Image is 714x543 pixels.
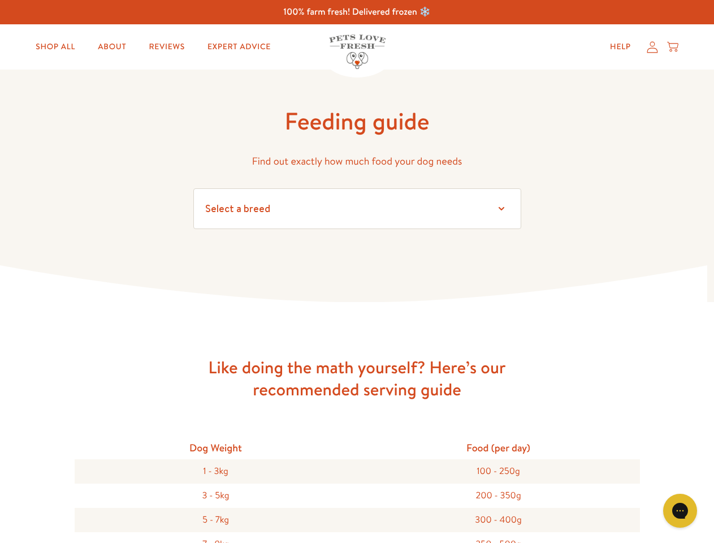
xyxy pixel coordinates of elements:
div: Food (per day) [357,437,640,459]
div: 1 - 3kg [75,459,357,484]
h3: Like doing the math yourself? Here’s our recommended serving guide [176,356,538,400]
a: Reviews [140,36,193,58]
a: Shop All [27,36,84,58]
a: Expert Advice [198,36,280,58]
a: Help [601,36,640,58]
div: 5 - 7kg [75,508,357,532]
div: Dog Weight [75,437,357,459]
a: About [89,36,135,58]
img: Pets Love Fresh [329,35,386,69]
div: 200 - 350g [357,484,640,508]
h1: Feeding guide [193,106,521,137]
div: 300 - 400g [357,508,640,532]
div: 3 - 5kg [75,484,357,508]
div: 100 - 250g [357,459,640,484]
iframe: Gorgias live chat messenger [657,490,703,532]
p: Find out exactly how much food your dog needs [193,153,521,170]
